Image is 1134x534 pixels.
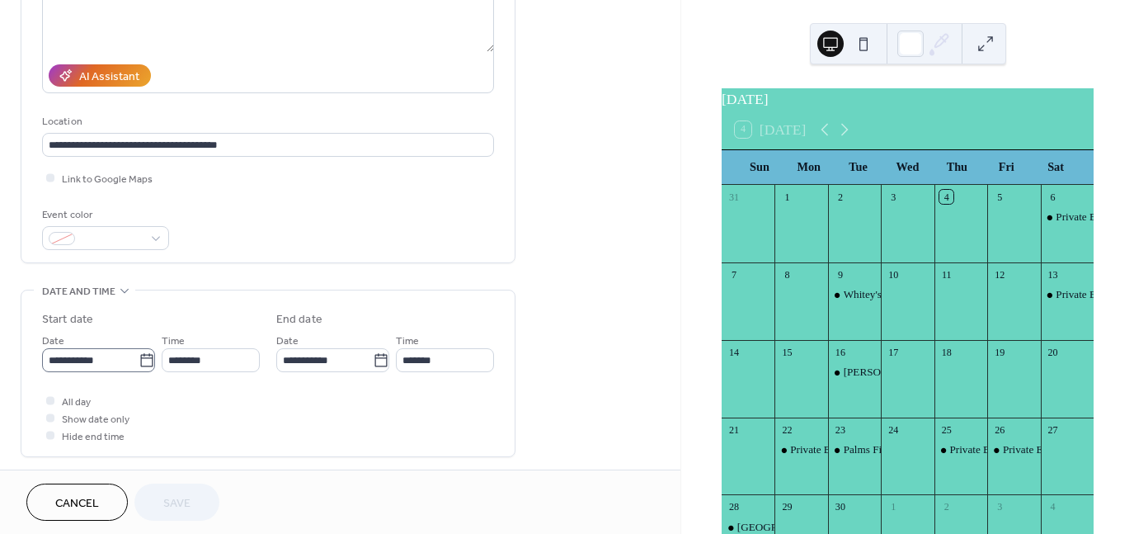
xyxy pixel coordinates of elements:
span: Time [396,333,419,350]
div: Private Event [1041,287,1094,302]
span: Link to Google Maps [62,171,153,188]
div: 2 [939,500,953,514]
div: Sat [1031,150,1080,184]
div: 6 [1046,190,1060,204]
div: 27 [1046,423,1060,437]
div: 1 [780,190,794,204]
div: 26 [993,423,1007,437]
div: Private Event [774,442,827,457]
div: 20 [1046,345,1060,359]
div: Sun [735,150,784,184]
div: [PERSON_NAME] [844,365,930,380]
div: Donovan's [828,365,881,380]
div: 24 [887,423,901,437]
div: 9 [833,267,847,281]
div: 3 [993,500,1007,514]
button: AI Assistant [49,64,151,87]
div: Private Event [934,442,987,457]
div: 1 [887,500,901,514]
div: Wed [883,150,933,184]
div: Private Event [1003,442,1061,457]
div: 13 [1046,267,1060,281]
div: Private Event [790,442,849,457]
div: 28 [727,500,741,514]
div: Private Event [1056,210,1114,224]
div: 16 [833,345,847,359]
div: End date [276,311,322,328]
div: 4 [1046,500,1060,514]
div: 18 [939,345,953,359]
span: Date and time [42,283,115,300]
div: 23 [833,423,847,437]
div: 31 [727,190,741,204]
div: Private Event [987,442,1040,457]
div: Tue [834,150,883,184]
div: [DATE] [722,88,1094,110]
div: 3 [887,190,901,204]
div: Private Event [949,442,1008,457]
div: Mon [784,150,834,184]
button: Cancel [26,484,128,521]
span: All day [62,394,91,411]
span: Show date only [62,411,129,428]
div: Event color [42,206,166,224]
div: 25 [939,423,953,437]
div: Location [42,113,491,130]
div: 5 [993,190,1007,204]
div: 15 [780,345,794,359]
div: Whitey's Fish Camp [844,287,932,302]
div: 14 [727,345,741,359]
div: Fri [981,150,1031,184]
div: 4 [939,190,953,204]
span: Hide end time [62,428,125,446]
div: 19 [993,345,1007,359]
span: Cancel [55,495,99,513]
span: Date [276,333,299,350]
div: 29 [780,500,794,514]
div: Private Event [1056,287,1114,302]
div: Start date [42,311,93,328]
div: 7 [727,267,741,281]
div: 17 [887,345,901,359]
div: 10 [887,267,901,281]
span: Time [162,333,185,350]
div: Thu [932,150,981,184]
div: 11 [939,267,953,281]
div: AI Assistant [79,69,139,86]
div: Private Event [1041,210,1094,224]
div: 21 [727,423,741,437]
span: Date [42,333,64,350]
div: 30 [833,500,847,514]
div: Palms Fish Camp 6 pm [844,442,945,457]
div: 12 [993,267,1007,281]
div: 2 [833,190,847,204]
div: 22 [780,423,794,437]
div: 8 [780,267,794,281]
div: Whitey's Fish Camp [828,287,881,302]
div: Palms Fish Camp 6 pm [828,442,881,457]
